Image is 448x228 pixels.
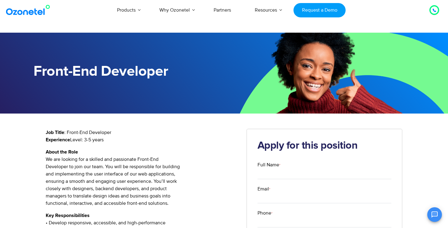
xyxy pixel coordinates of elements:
[258,185,392,193] label: Email
[293,3,346,17] a: Request a Demo
[427,207,442,222] button: Open chat
[258,209,392,217] label: Phone
[46,129,237,143] p: : Front-End Developer Level: 3-5 years
[46,150,78,154] strong: About the Role
[46,137,70,142] strong: Experience
[46,130,64,135] strong: Job Title
[46,148,237,207] p: We are looking for a skilled and passionate Front-End Developer to join our team. You will be res...
[46,213,90,218] strong: Key Responsibilities
[258,161,392,168] label: Full Name
[258,140,392,152] h2: Apply for this position
[34,63,224,80] h1: Front-End Developer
